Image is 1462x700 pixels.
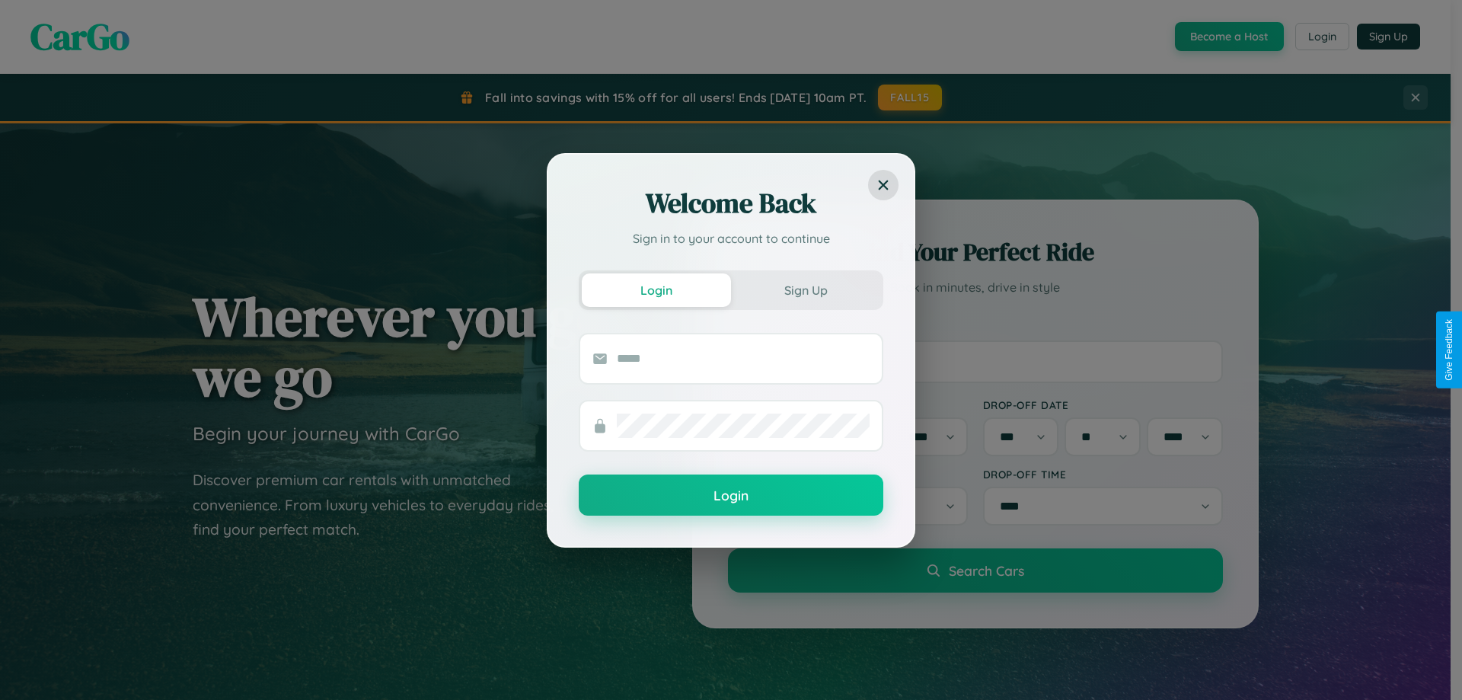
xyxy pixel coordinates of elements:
div: Give Feedback [1444,319,1454,381]
button: Login [579,475,883,516]
h2: Welcome Back [579,185,883,222]
button: Sign Up [731,273,880,307]
p: Sign in to your account to continue [579,229,883,248]
button: Login [582,273,731,307]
